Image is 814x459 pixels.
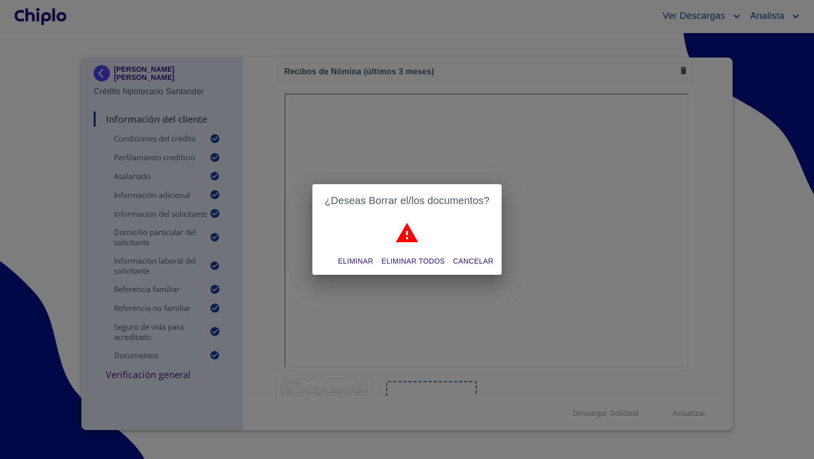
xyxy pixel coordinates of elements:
span: Eliminar todos [382,255,445,268]
button: Eliminar [334,252,377,271]
button: Eliminar todos [377,252,449,271]
button: Cancelar [449,252,498,271]
h2: ¿Deseas Borrar el/los documentos? [325,192,489,209]
span: Eliminar [338,255,373,268]
span: Cancelar [453,255,493,268]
